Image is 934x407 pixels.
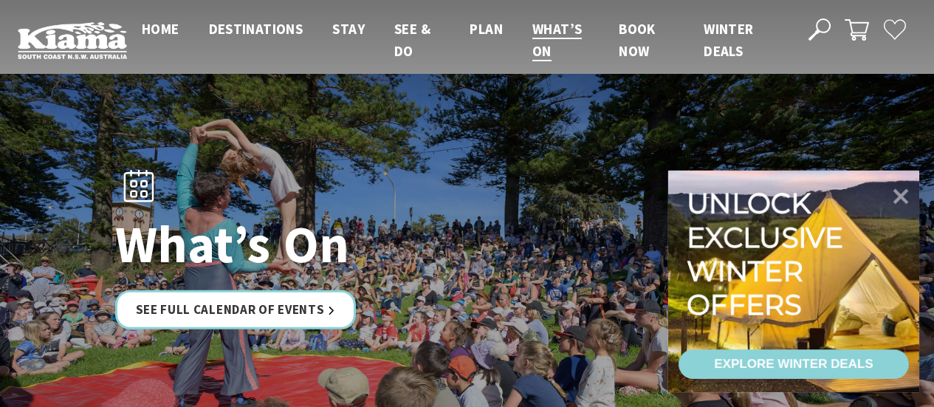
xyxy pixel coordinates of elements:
[619,20,656,60] span: Book now
[394,20,430,60] span: See & Do
[679,349,909,379] a: EXPLORE WINTER DEALS
[209,20,303,38] span: Destinations
[687,187,850,321] div: Unlock exclusive winter offers
[704,20,753,60] span: Winter Deals
[115,216,532,273] h1: What’s On
[142,20,179,38] span: Home
[18,21,127,59] img: Kiama Logo
[470,20,503,38] span: Plan
[115,290,357,329] a: See Full Calendar of Events
[332,20,365,38] span: Stay
[532,20,582,60] span: What’s On
[127,18,792,63] nav: Main Menu
[714,349,873,379] div: EXPLORE WINTER DEALS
